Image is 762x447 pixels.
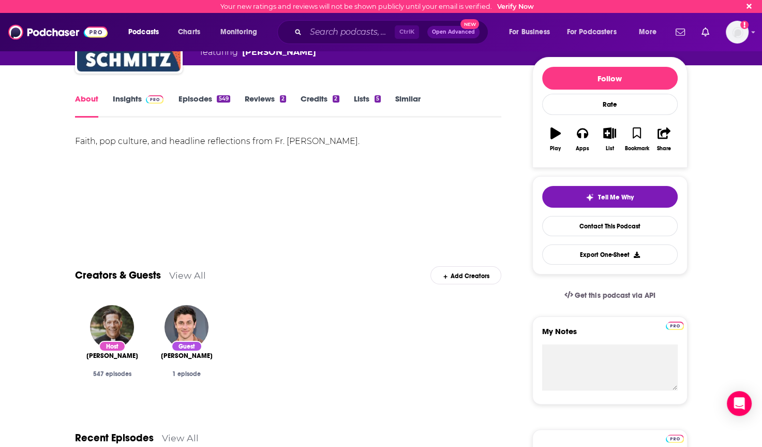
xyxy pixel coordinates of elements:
[598,193,634,201] span: Tell Me Why
[128,25,159,39] span: Podcasts
[86,352,138,360] span: [PERSON_NAME]
[624,146,649,152] div: Bookmark
[121,24,172,40] button: open menu
[280,95,286,103] div: 2
[90,305,134,349] img: Mike Schmitz
[75,94,98,118] a: About
[666,320,684,330] a: Pro website
[726,21,749,44] img: User Profile
[245,94,286,118] a: Reviews2
[576,146,589,152] div: Apps
[171,24,206,40] a: Charts
[220,3,534,10] div: Your new ratings and reviews will not be shown publicly until your email is verified.
[83,370,141,378] div: 547 episodes
[75,269,161,282] a: Creators & Guests
[171,341,202,352] div: Guest
[395,94,421,118] a: Similar
[623,121,650,158] button: Bookmark
[169,270,206,281] a: View All
[395,25,419,39] span: Ctrl K
[650,121,677,158] button: Share
[75,134,502,149] div: Faith, pop culture, and headline reflections from Fr. [PERSON_NAME].
[213,24,271,40] button: open menu
[657,146,671,152] div: Share
[301,94,339,118] a: Credits2
[542,67,678,90] button: Follow
[639,25,656,39] span: More
[726,21,749,44] span: Logged in as kimmiveritas
[632,24,669,40] button: open menu
[697,23,713,41] a: Show notifications dropdown
[161,352,213,360] span: [PERSON_NAME]
[569,121,596,158] button: Apps
[586,193,594,201] img: tell me why sparkle
[542,326,678,344] label: My Notes
[161,352,213,360] a: David Henrie
[200,46,471,59] span: featuring
[427,26,480,38] button: Open AdvancedNew
[556,283,664,308] a: Get this podcast via API
[726,21,749,44] button: Show profile menu
[542,216,678,236] a: Contact This Podcast
[560,24,632,40] button: open menu
[220,25,257,39] span: Monitoring
[113,94,164,118] a: InsightsPodchaser Pro
[162,432,199,443] a: View All
[575,291,655,300] span: Get this podcast via API
[146,95,164,104] img: Podchaser Pro
[460,19,479,29] span: New
[740,21,749,29] svg: Email not verified
[606,146,614,152] div: List
[542,186,678,208] button: tell me why sparkleTell Me Why
[432,30,475,35] span: Open Advanced
[430,266,501,284] div: Add Creators
[497,3,534,10] a: Verify Now
[8,22,108,42] img: Podchaser - Follow, Share and Rate Podcasts
[666,435,684,443] img: Podchaser Pro
[671,23,689,41] a: Show notifications dropdown
[287,20,498,44] div: Search podcasts, credits, & more...
[242,46,316,59] a: Mike Schmitz
[354,94,381,118] a: Lists5
[165,305,208,349] img: David Henrie
[86,352,138,360] a: Mike Schmitz
[178,25,200,39] span: Charts
[217,95,230,103] div: 549
[550,146,561,152] div: Play
[509,25,550,39] span: For Business
[666,322,684,330] img: Podchaser Pro
[75,431,154,444] a: Recent Episodes
[333,95,339,103] div: 2
[502,24,563,40] button: open menu
[727,391,752,416] div: Open Intercom Messenger
[567,25,617,39] span: For Podcasters
[542,121,569,158] button: Play
[158,370,216,378] div: 1 episode
[306,24,395,40] input: Search podcasts, credits, & more...
[596,121,623,158] button: List
[375,95,381,103] div: 5
[666,433,684,443] a: Pro website
[99,341,126,352] div: Host
[542,244,678,265] button: Export One-Sheet
[178,94,230,118] a: Episodes549
[542,94,678,115] div: Rate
